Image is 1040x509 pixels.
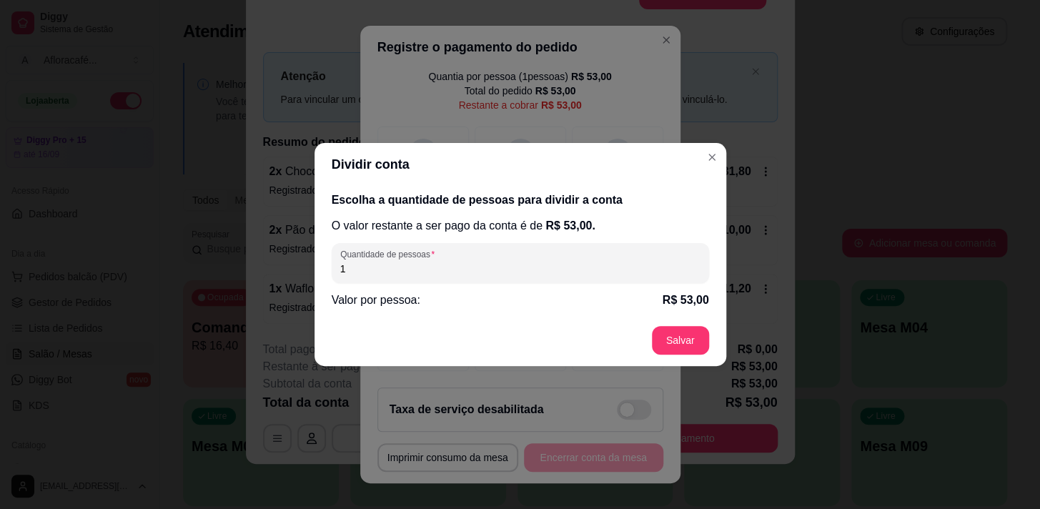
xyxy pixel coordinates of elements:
[332,192,709,209] h2: Escolha a quantidade de pessoas para dividir a conta
[652,326,709,355] button: Salvar
[315,143,726,186] header: Dividir conta
[332,217,709,234] p: O valor restante a ser pago da conta é de
[663,292,709,309] p: R$ 53,00
[332,292,420,309] p: Valor por pessoa:
[340,262,700,276] input: Quantidade de pessoas
[340,248,440,260] label: Quantidade de pessoas
[545,219,595,232] span: R$ 53,00 .
[700,146,723,169] button: Close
